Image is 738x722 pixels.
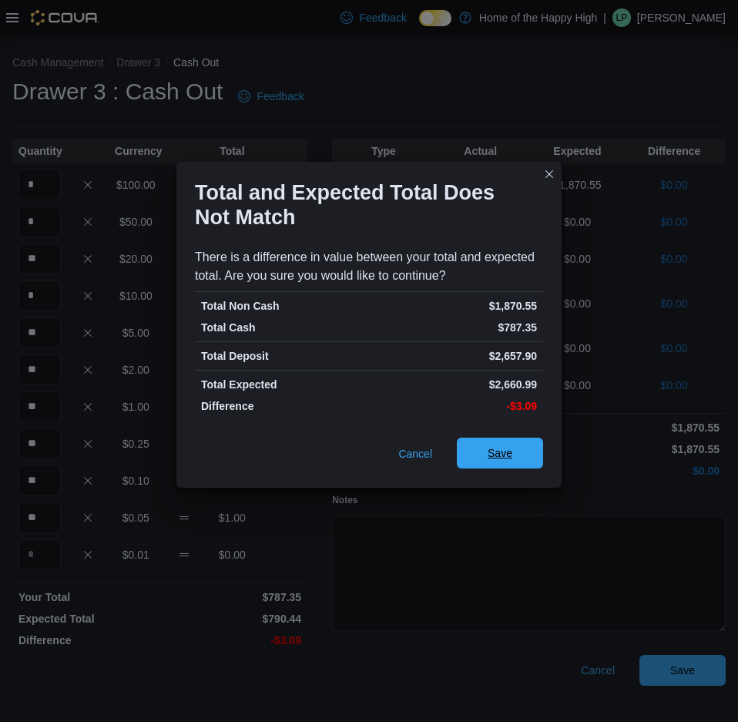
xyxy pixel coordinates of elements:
p: Total Non Cash [201,298,366,314]
p: Total Expected [201,377,366,392]
span: Cancel [398,446,432,462]
div: There is a difference in value between your total and expected total. Are you sure you would like... [195,248,543,285]
p: Difference [201,398,366,414]
p: $2,660.99 [372,377,537,392]
p: -$3.09 [372,398,537,414]
p: Total Cash [201,320,366,335]
p: $2,657.90 [372,348,537,364]
p: Total Deposit [201,348,366,364]
button: Closes this modal window [540,165,559,183]
button: Save [457,438,543,468]
p: $1,870.55 [372,298,537,314]
button: Cancel [392,438,438,469]
p: $787.35 [372,320,537,335]
span: Save [488,445,512,461]
h1: Total and Expected Total Does Not Match [195,180,531,230]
